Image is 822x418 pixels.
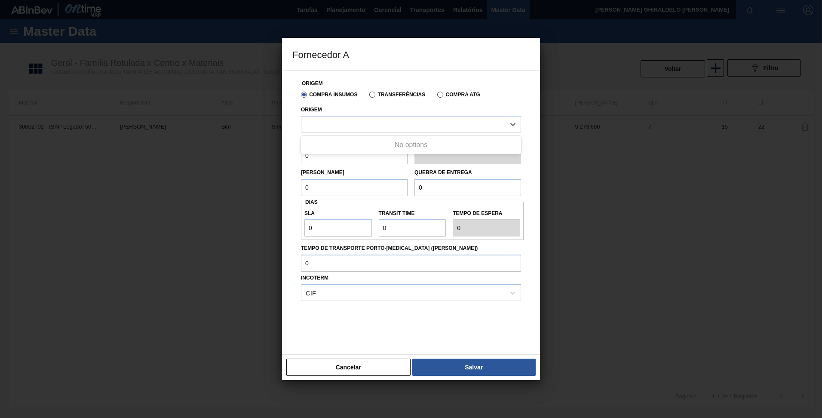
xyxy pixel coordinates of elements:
label: Unidade de arredondamento [414,135,521,147]
div: CIF [306,289,316,297]
label: Incoterm [301,275,328,281]
label: [PERSON_NAME] [301,169,344,175]
label: SLA [304,207,372,220]
label: Transit Time [379,207,446,220]
label: Compra ATG [437,92,480,98]
label: Transferências [369,92,425,98]
label: Quebra de entrega [414,169,472,175]
label: Compra Insumos [301,92,357,98]
span: Dias [305,199,318,205]
label: Tempo de espera [453,207,520,220]
label: Origem [301,107,322,113]
label: Tempo de Transporte Porto-[MEDICAL_DATA] ([PERSON_NAME]) [301,242,521,255]
button: Salvar [412,359,536,376]
h3: Fornecedor A [282,38,540,71]
div: No options [301,138,521,152]
button: Cancelar [286,359,411,376]
label: Origem [302,80,323,86]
